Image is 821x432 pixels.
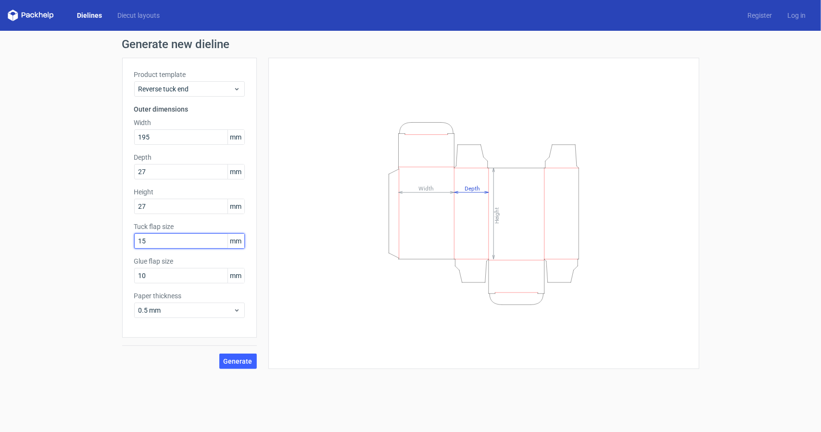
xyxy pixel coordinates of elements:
[224,358,253,365] span: Generate
[110,11,167,20] a: Diecut layouts
[134,187,245,197] label: Height
[134,70,245,79] label: Product template
[139,305,233,315] span: 0.5 mm
[134,256,245,266] label: Glue flap size
[134,152,245,162] label: Depth
[134,222,245,231] label: Tuck flap size
[134,104,245,114] h3: Outer dimensions
[780,11,813,20] a: Log in
[227,268,244,283] span: mm
[227,130,244,144] span: mm
[740,11,780,20] a: Register
[227,165,244,179] span: mm
[464,185,480,191] tspan: Depth
[227,199,244,214] span: mm
[122,38,699,50] h1: Generate new dieline
[139,84,233,94] span: Reverse tuck end
[69,11,110,20] a: Dielines
[219,354,257,369] button: Generate
[134,291,245,301] label: Paper thickness
[418,185,433,191] tspan: Width
[493,207,500,224] tspan: Height
[227,234,244,248] span: mm
[134,118,245,127] label: Width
